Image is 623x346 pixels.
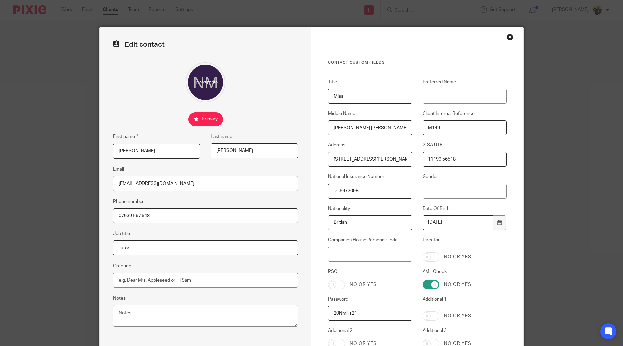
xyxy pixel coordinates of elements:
[423,173,507,180] label: Gender
[328,142,412,148] label: Address
[423,215,493,230] input: YYYY-MM-DD
[211,133,232,140] label: Last name
[423,327,507,334] label: Additional 3
[113,133,138,140] label: First name
[423,268,507,275] label: AML Check
[328,296,412,303] label: Password
[444,254,471,260] label: No or yes
[328,205,412,212] label: Nationality
[423,205,507,212] label: Date Of Birth
[113,295,126,302] label: Notes
[423,110,507,117] label: Client Internal Reference
[113,263,131,269] label: Greeting
[423,237,507,247] label: Director
[113,273,298,288] input: e.g. Dear Mrs. Appleseed or Hi Sam
[113,198,144,205] label: Phone number
[328,327,412,334] label: Additional 2
[328,60,507,65] h3: Contact Custom fields
[328,79,412,85] label: Title
[444,281,471,288] label: No or yes
[507,34,513,40] div: Close this dialog window
[423,142,507,148] label: 2. SA UTR
[328,268,412,275] label: PSC
[444,313,471,319] label: No or yes
[423,79,507,85] label: Preferred Name
[328,173,412,180] label: National Insurance Number
[423,296,507,306] label: Additional 1
[328,110,412,117] label: Middle Name
[113,230,130,237] label: Job title
[113,40,298,49] h2: Edit contact
[328,237,412,243] label: Companies House Personal Code
[350,281,377,288] label: No or yes
[113,166,124,173] label: Email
